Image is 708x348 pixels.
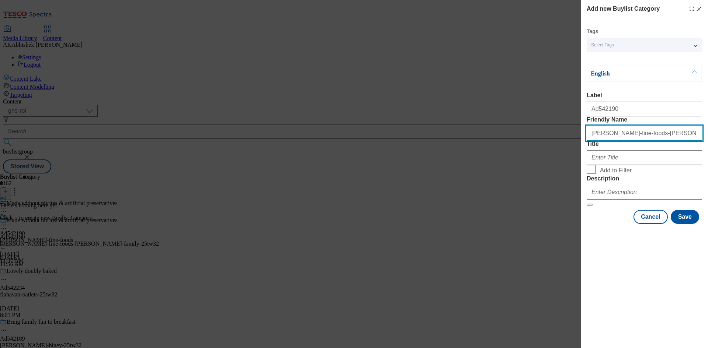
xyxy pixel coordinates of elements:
input: Enter Label [587,102,702,116]
input: Enter Description [587,185,702,200]
button: Cancel [634,210,667,224]
p: English [591,70,668,77]
span: Select Tags [591,42,614,48]
label: Label [587,92,702,99]
button: Select Tags [587,38,702,52]
span: Add to Filter [600,167,632,174]
label: Title [587,141,702,147]
button: Save [671,210,699,224]
input: Enter Friendly Name [587,126,702,141]
input: Enter Title [587,150,702,165]
label: Friendly Name [587,116,702,123]
h4: Add new Buylist Category [587,4,660,13]
label: Description [587,175,702,182]
label: Tags [587,29,598,34]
